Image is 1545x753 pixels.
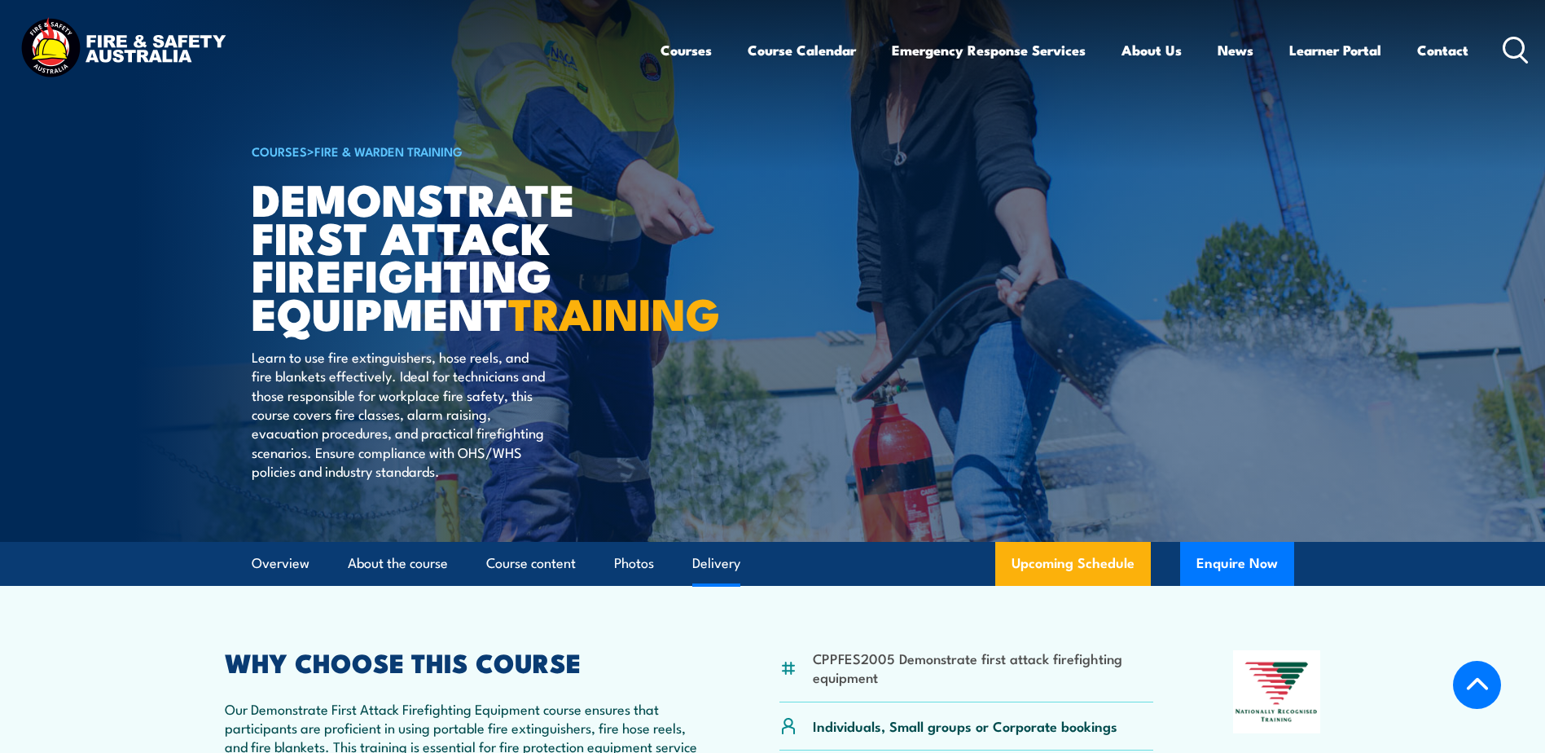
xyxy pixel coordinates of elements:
[892,29,1086,72] a: Emergency Response Services
[995,542,1151,586] a: Upcoming Schedule
[692,542,740,585] a: Delivery
[225,650,700,673] h2: WHY CHOOSE THIS COURSE
[252,179,654,332] h1: Demonstrate First Attack Firefighting Equipment
[252,347,549,481] p: Learn to use fire extinguishers, hose reels, and fire blankets effectively. Ideal for technicians...
[1289,29,1381,72] a: Learner Portal
[252,142,307,160] a: COURSES
[614,542,654,585] a: Photos
[314,142,463,160] a: Fire & Warden Training
[252,542,309,585] a: Overview
[1233,650,1321,733] img: Nationally Recognised Training logo.
[1417,29,1468,72] a: Contact
[813,716,1117,735] p: Individuals, Small groups or Corporate bookings
[1218,29,1253,72] a: News
[252,141,654,161] h6: >
[1180,542,1294,586] button: Enquire Now
[748,29,856,72] a: Course Calendar
[508,278,720,346] strong: TRAINING
[1121,29,1182,72] a: About Us
[486,542,576,585] a: Course content
[661,29,712,72] a: Courses
[348,542,448,585] a: About the course
[813,649,1154,687] li: CPPFES2005 Demonstrate first attack firefighting equipment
